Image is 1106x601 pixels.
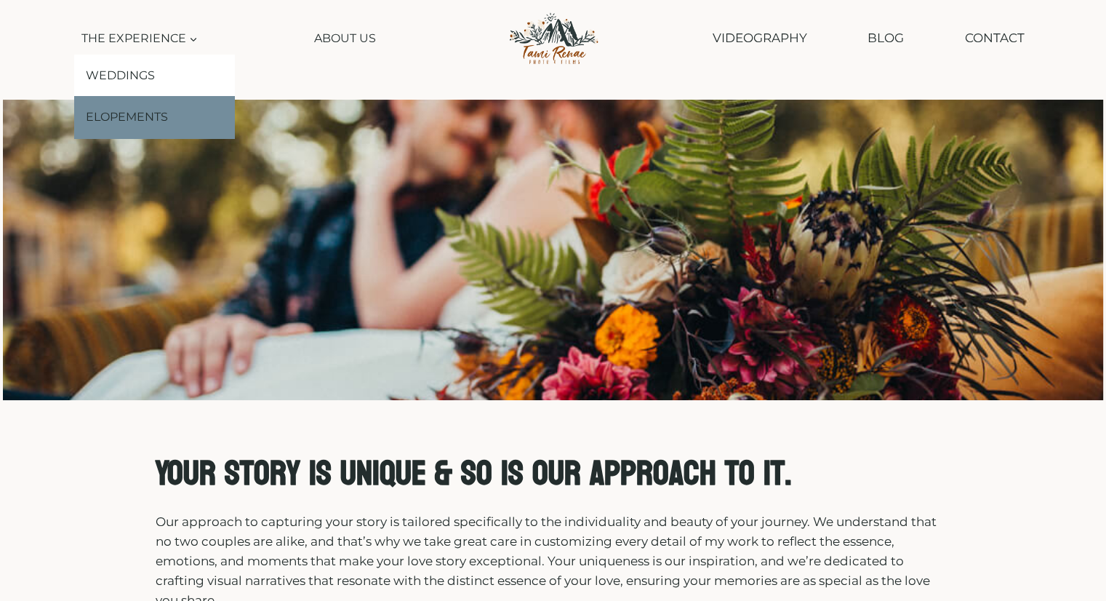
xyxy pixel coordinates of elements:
a: Blog [860,20,911,57]
a: Weddings [74,55,234,97]
a: About Us [308,22,383,55]
strong: Your story is unique & so is our approach to it. [156,442,792,505]
a: Videography [705,20,814,57]
nav: Primary [74,22,383,55]
a: Contact [958,20,1032,57]
nav: Secondary [705,20,1032,57]
img: Tami Renae Photo & Films Logo [493,8,613,68]
a: Elopements [74,96,234,138]
button: Child menu of The Experience [74,22,204,55]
